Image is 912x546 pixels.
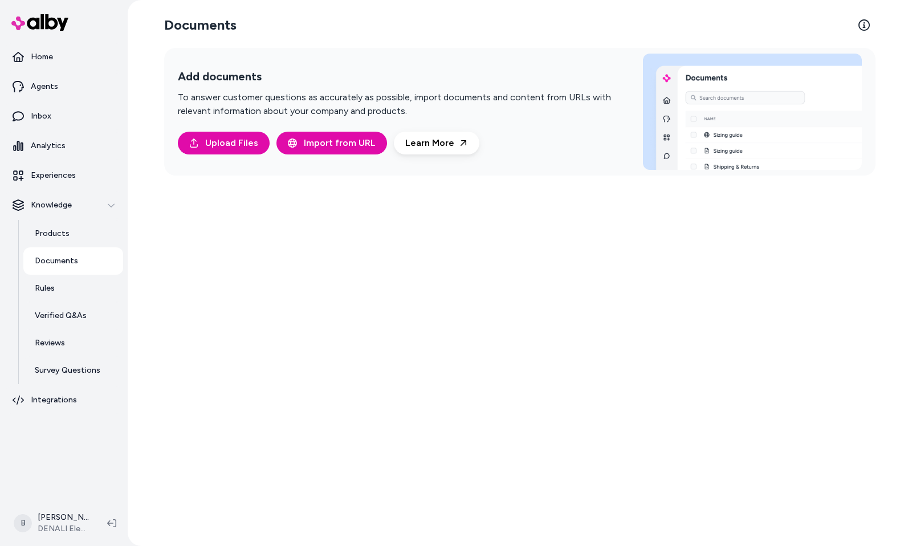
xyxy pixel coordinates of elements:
p: To answer customer questions as accurately as possible, import documents and content from URLs wi... [178,91,616,118]
p: Experiences [31,170,76,181]
span: DENALI Electronics [38,523,89,535]
button: B[PERSON_NAME]DENALI Electronics [7,505,98,541]
a: Verified Q&As [23,302,123,329]
span: Upload Files [205,136,258,150]
button: Upload Files [178,132,270,154]
a: Documents [23,247,123,275]
p: Home [31,51,53,63]
p: Inbox [31,111,51,122]
a: Products [23,220,123,247]
a: Rules [23,275,123,302]
a: Experiences [5,162,123,189]
a: Home [5,43,123,71]
p: Agents [31,81,58,92]
p: Knowledge [31,199,72,211]
img: Add documents [643,54,862,170]
p: Products [35,228,70,239]
p: Documents [35,255,78,267]
a: Survey Questions [23,357,123,384]
p: Survey Questions [35,365,100,376]
p: [PERSON_NAME] [38,512,89,523]
a: Integrations [5,386,123,414]
a: Analytics [5,132,123,160]
p: Reviews [35,337,65,349]
h2: Documents [164,16,237,34]
p: Analytics [31,140,66,152]
p: Integrations [31,394,77,406]
button: Knowledge [5,191,123,219]
p: Verified Q&As [35,310,87,321]
p: Rules [35,283,55,294]
a: Agents [5,73,123,100]
span: B [14,514,32,532]
img: alby Logo [11,14,68,31]
a: Reviews [23,329,123,357]
span: Import from URL [304,136,376,150]
button: Import from URL [276,132,387,154]
a: Learn More [394,132,479,154]
h2: Add documents [178,70,616,84]
a: Inbox [5,103,123,130]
